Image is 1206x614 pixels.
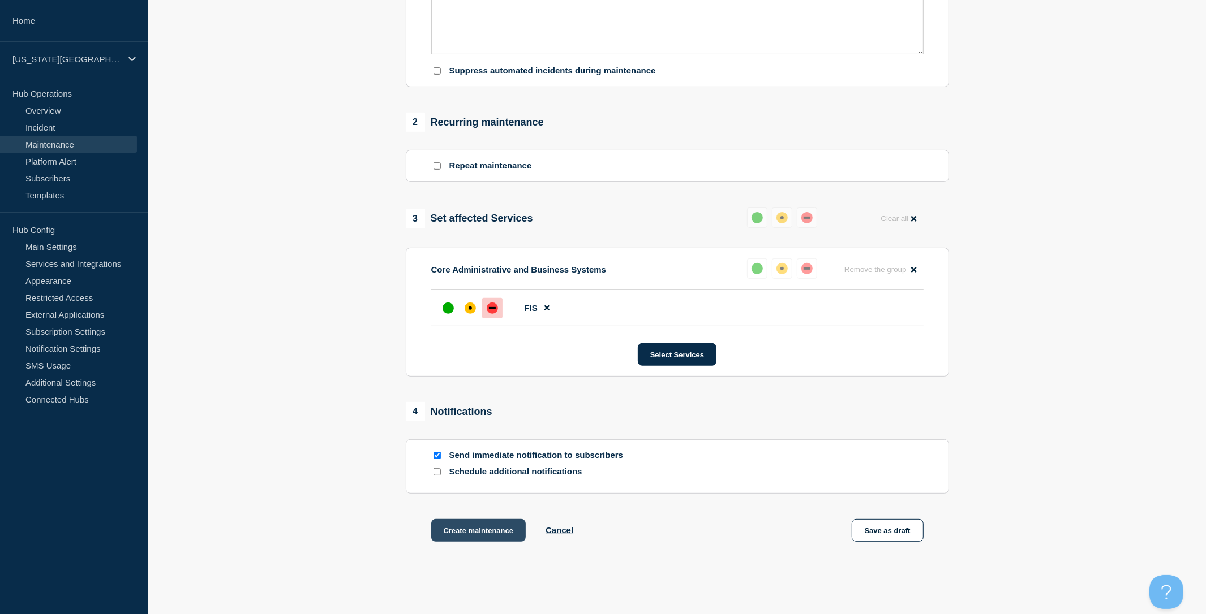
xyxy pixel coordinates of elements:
p: Schedule additional notifications [449,466,630,477]
button: up [747,258,767,279]
button: Cancel [546,525,573,535]
button: Create maintenance [431,519,526,542]
div: down [801,263,813,274]
div: Notifications [406,402,492,421]
div: up [752,263,763,274]
input: Suppress automated incidents during maintenance [434,67,441,75]
div: affected [465,302,476,314]
p: [US_STATE][GEOGRAPHIC_DATA] [12,54,121,64]
p: Suppress automated incidents during maintenance [449,66,656,76]
input: Repeat maintenance [434,162,441,170]
p: Repeat maintenance [449,161,532,171]
button: Save as draft [852,519,924,542]
span: Remove the group [844,265,907,274]
div: Recurring maintenance [406,113,544,132]
span: 3 [406,209,425,228]
div: affected [776,263,788,274]
div: up [443,302,454,314]
button: affected [772,258,792,279]
div: down [487,302,498,314]
div: down [801,212,813,223]
span: FIS [525,303,538,313]
p: Send immediate notification to subscribers [449,450,630,461]
input: Send immediate notification to subscribers [434,452,441,459]
span: 2 [406,113,425,132]
div: up [752,212,763,223]
button: Select Services [638,343,716,366]
p: Core Administrative and Business Systems [431,265,607,274]
button: Clear all [874,207,923,230]
iframe: Help Scout Beacon - Open [1149,575,1183,609]
div: affected [776,212,788,223]
input: Schedule additional notifications [434,468,441,475]
button: Remove the group [838,258,924,280]
button: up [747,207,767,228]
button: affected [772,207,792,228]
span: 4 [406,402,425,421]
div: Set affected Services [406,209,533,228]
button: down [797,207,817,228]
button: down [797,258,817,279]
